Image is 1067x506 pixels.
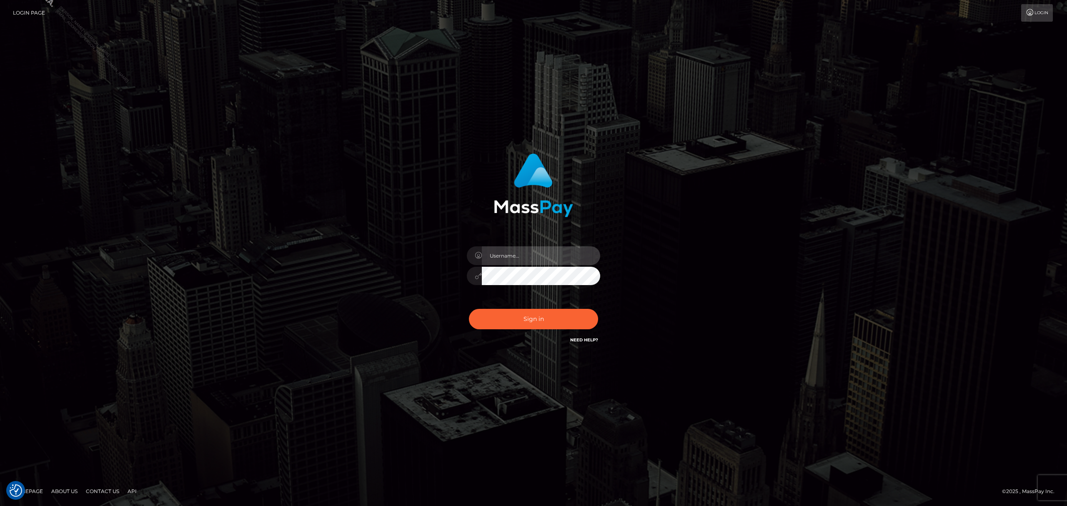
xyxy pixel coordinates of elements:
[10,484,22,497] button: Consent Preferences
[48,485,81,498] a: About Us
[570,337,598,343] a: Need Help?
[124,485,140,498] a: API
[13,4,45,22] a: Login Page
[1002,487,1061,496] div: © 2025 , MassPay Inc.
[10,484,22,497] img: Revisit consent button
[9,485,46,498] a: Homepage
[482,246,600,265] input: Username...
[83,485,123,498] a: Contact Us
[469,309,598,329] button: Sign in
[1021,4,1053,22] a: Login
[494,153,573,217] img: MassPay Login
